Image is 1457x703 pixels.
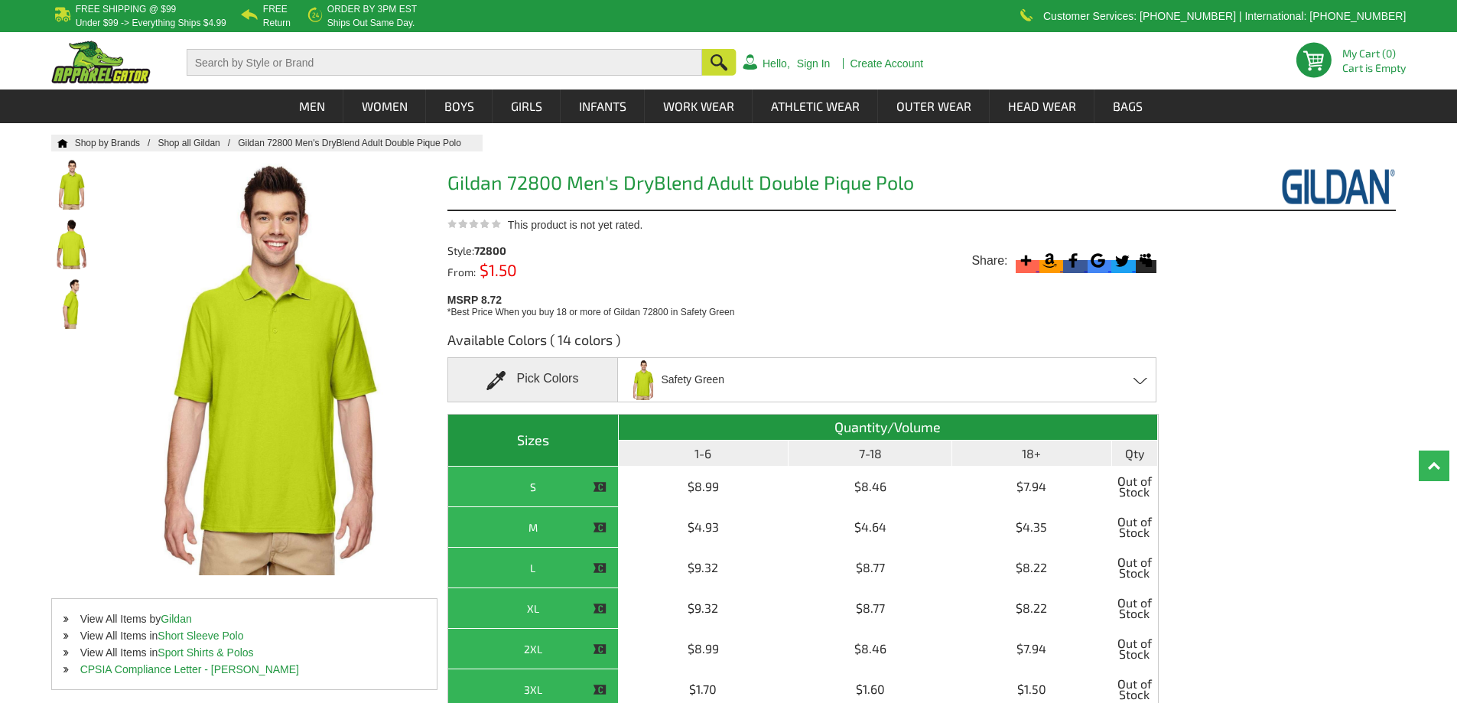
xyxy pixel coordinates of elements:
[52,627,437,644] li: View All Items in
[447,173,1159,197] h1: Gildan 72800 Men's DryBlend Adult Double Pique Polo
[952,629,1112,669] td: $7.94
[952,467,1112,507] td: $7.94
[971,253,1007,269] span: Share:
[187,49,702,76] input: Search by Style or Brand
[1116,552,1153,584] span: Out of Stock
[789,548,951,588] td: $8.77
[646,90,752,123] a: Work Wear
[161,613,191,625] a: Gildan
[327,18,417,28] p: ships out same day.
[1112,441,1158,467] th: Qty
[447,330,1159,357] h3: Available Colors ( 14 colors )
[447,219,501,229] img: This product is not yet rated.
[753,90,877,123] a: Athletic Wear
[327,4,417,15] b: Order by 3PM EST
[789,507,951,548] td: $4.64
[797,58,831,69] a: Sign In
[593,521,607,535] img: This item is CLOSEOUT!
[619,548,789,588] td: $9.32
[1116,633,1153,665] span: Out of Stock
[619,507,789,548] td: $4.93
[1342,48,1400,59] li: My Cart (0)
[1095,90,1160,123] a: Bags
[75,138,158,148] a: Shop by Brands
[238,138,476,148] a: Gildan 72800 Men's DryBlend Adult Double Pique Polo
[158,630,243,642] a: Short Sleeve Polo
[593,643,607,656] img: This item is CLOSEOUT!
[447,357,618,402] div: Pick Colors
[76,4,177,15] b: Free Shipping @ $99
[51,159,92,210] img: Gildan 72800 Men's DryBlend Adult Double Pique Polo
[508,219,643,231] span: This product is not yet rated.
[593,480,607,494] img: This item is CLOSEOUT!
[619,629,789,669] td: $8.99
[952,548,1112,588] td: $8.22
[51,219,92,269] img: Gildan 72800 Men's DryBlend Adult Double Pique Polo
[593,561,607,575] img: This item is CLOSEOUT!
[76,18,226,28] p: under $99 -> everything ships $4.99
[789,467,951,507] td: $8.46
[452,680,614,699] div: 3XL
[619,415,1158,441] th: Quantity/Volume
[474,244,506,257] span: 72800
[1016,250,1036,271] svg: More
[281,90,343,123] a: Men
[1063,250,1084,271] svg: Facebook
[619,467,789,507] td: $8.99
[52,610,437,627] li: View All Items by
[627,360,659,400] img: Safety Green
[952,441,1112,467] th: 18+
[448,415,619,467] th: Sizes
[452,640,614,659] div: 2XL
[1043,11,1406,21] p: Customer Services: [PHONE_NUMBER] | International: [PHONE_NUMBER]
[1116,592,1153,624] span: Out of Stock
[593,683,607,697] img: This item is CLOSEOUT!
[263,18,291,28] p: Return
[1088,250,1108,271] svg: Google Bookmark
[51,138,68,148] a: Home
[789,441,951,467] th: 7-18
[447,264,627,278] div: From:
[619,588,789,629] td: $9.32
[1281,167,1396,206] img: Gildan
[447,290,1166,319] div: MSRP 8.72
[879,90,989,123] a: Outer Wear
[452,477,614,496] div: S
[789,629,951,669] td: $8.46
[452,558,614,578] div: L
[952,588,1112,629] td: $8.22
[952,507,1112,548] td: $4.35
[80,663,299,675] a: CPSIA Compliance Letter - [PERSON_NAME]
[158,646,253,659] a: Sport Shirts & Polos
[1039,250,1060,271] svg: Amazon
[447,246,627,256] div: Style:
[493,90,560,123] a: Girls
[452,599,614,618] div: XL
[593,602,607,616] img: This item is CLOSEOUT!
[476,260,517,279] span: $1.50
[447,307,735,317] span: *Best Price When you buy 18 or more of Gildan 72800 in Safety Green
[763,58,790,69] a: Hello,
[158,138,238,148] a: Shop all Gildan
[1116,470,1153,503] span: Out of Stock
[1136,250,1156,271] svg: Myspace
[1342,63,1406,73] span: Cart is Empty
[427,90,492,123] a: Boys
[1116,511,1153,543] span: Out of Stock
[344,90,425,123] a: Women
[561,90,644,123] a: Infants
[52,644,437,661] li: View All Items in
[1111,250,1132,271] svg: Twitter
[789,588,951,629] td: $8.77
[619,441,789,467] th: 1-6
[661,366,724,393] span: Safety Green
[850,58,923,69] a: Create Account
[452,518,614,537] div: M
[51,41,151,83] img: ApparelGator
[263,4,288,15] b: Free
[990,90,1094,123] a: Head Wear
[51,278,92,329] img: Gildan 72800 Men's DryBlend Adult Double Pique Polo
